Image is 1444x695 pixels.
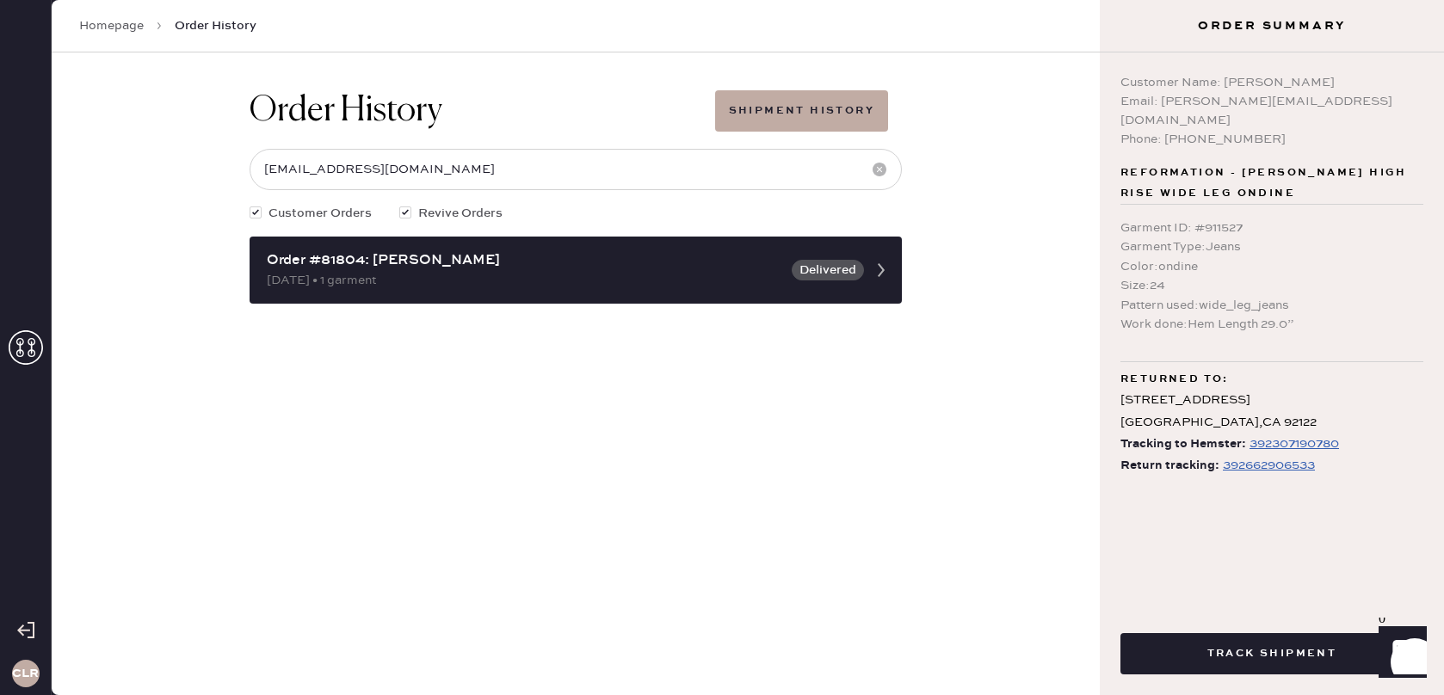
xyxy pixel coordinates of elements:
[1223,455,1315,476] div: https://www.fedex.com/apps/fedextrack/?tracknumbers=392662906533&cntry_code=US
[1120,257,1423,276] div: Color : ondine
[267,271,781,290] div: [DATE] • 1 garment
[792,260,864,280] button: Delivered
[79,17,144,34] a: Homepage
[1120,218,1423,237] div: Garment ID : # 911527
[1120,390,1423,433] div: [STREET_ADDRESS] [GEOGRAPHIC_DATA] , CA 92122
[418,204,503,223] span: Revive Orders
[715,90,888,132] button: Shipment History
[1120,633,1423,674] button: Track Shipment
[1120,73,1423,92] div: Customer Name: [PERSON_NAME]
[250,90,442,132] h1: Order History
[1246,434,1339,455] a: 392307190780
[268,204,372,223] span: Customer Orders
[1120,434,1246,455] span: Tracking to Hemster:
[1120,276,1423,295] div: Size : 24
[1100,17,1444,34] h3: Order Summary
[267,250,781,271] div: Order #81804: [PERSON_NAME]
[1120,130,1423,149] div: Phone: [PHONE_NUMBER]
[175,17,256,34] span: Order History
[1120,369,1229,390] span: Returned to:
[1120,296,1423,315] div: Pattern used : wide_leg_jeans
[1120,644,1423,661] a: Track Shipment
[1120,455,1219,477] span: Return tracking:
[1120,163,1423,204] span: Reformation - [PERSON_NAME] high rise wide leg ondine
[250,149,902,190] input: Search by order number, customer name, email or phone number
[1250,434,1339,454] div: https://www.fedex.com/apps/fedextrack/?tracknumbers=392307190780&cntry_code=US
[12,667,39,680] h3: CLR
[1120,237,1423,256] div: Garment Type : Jeans
[1219,455,1315,477] a: 392662906533
[1120,315,1423,334] div: Work done : Hem Length 29.0”
[1362,618,1436,692] iframe: Front Chat
[1120,92,1423,130] div: Email: [PERSON_NAME][EMAIL_ADDRESS][DOMAIN_NAME]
